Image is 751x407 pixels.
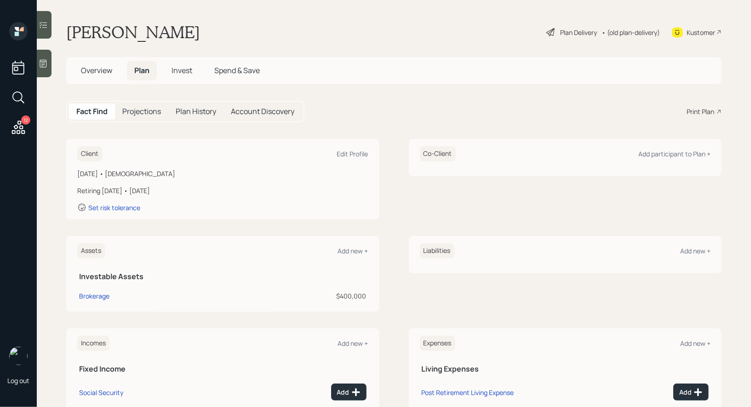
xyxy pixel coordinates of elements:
h6: Expenses [420,336,455,351]
span: Overview [81,65,112,75]
div: $400,000 [225,291,366,301]
div: Post Retirement Living Expense [422,388,514,397]
div: Add new + [338,339,368,348]
div: Add new + [680,339,711,348]
h5: Investable Assets [79,272,367,281]
div: Plan Delivery [560,28,597,37]
div: Print Plan [687,107,714,116]
div: Kustomer [687,28,715,37]
div: Retiring [DATE] • [DATE] [77,186,368,195]
span: Spend & Save [214,65,260,75]
div: [DATE] • [DEMOGRAPHIC_DATA] [77,169,368,178]
div: Log out [7,376,29,385]
h6: Liabilities [420,243,454,258]
h6: Co-Client [420,146,456,161]
h5: Plan History [176,107,216,116]
button: Add [331,384,367,401]
div: Add new + [338,246,368,255]
h5: Living Expenses [422,365,709,373]
h1: [PERSON_NAME] [66,22,200,42]
h5: Fixed Income [79,365,367,373]
div: Brokerage [79,291,109,301]
div: Add new + [680,246,711,255]
h5: Projections [122,107,161,116]
div: 12 [21,115,30,125]
span: Invest [172,65,192,75]
div: Add [337,388,361,397]
button: Add [673,384,709,401]
h6: Client [77,146,102,161]
div: Social Security [79,388,123,397]
h5: Account Discovery [231,107,294,116]
div: Add [679,388,703,397]
span: Plan [134,65,149,75]
div: Edit Profile [337,149,368,158]
div: Set risk tolerance [88,203,140,212]
div: • (old plan-delivery) [602,28,660,37]
h6: Assets [77,243,105,258]
h6: Incomes [77,336,109,351]
img: treva-nostdahl-headshot.png [9,347,28,365]
div: Add participant to Plan + [638,149,711,158]
h5: Fact Find [76,107,108,116]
